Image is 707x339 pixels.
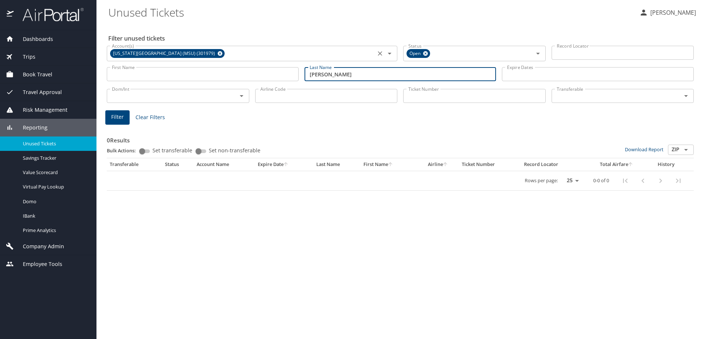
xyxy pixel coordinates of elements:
span: Savings Tracker [23,155,88,162]
div: Transferable [110,161,159,168]
select: rows per page [561,175,581,186]
button: sort [388,162,393,167]
span: Employee Tools [14,260,62,268]
span: Set non-transferable [209,148,260,153]
th: History [648,158,685,171]
span: Domo [23,198,88,205]
span: Virtual Pay Lookup [23,183,88,190]
th: First Name [360,158,418,171]
span: Dashboards [14,35,53,43]
button: Open [236,91,247,101]
button: Open [384,48,395,59]
th: Ticket Number [459,158,521,171]
span: Risk Management [14,106,67,114]
h2: Filter unused tickets [108,32,695,44]
a: Download Report [625,146,664,153]
button: Open [681,145,691,155]
span: Filter [111,113,124,122]
button: sort [284,162,289,167]
th: Last Name [313,158,360,171]
th: Account Name [194,158,255,171]
p: Rows per page: [525,178,558,183]
span: Company Admin [14,242,64,250]
th: Record Locator [521,158,585,171]
button: sort [443,162,448,167]
button: Open [681,91,691,101]
span: Reporting [14,124,48,132]
img: icon-airportal.png [7,7,14,22]
p: [PERSON_NAME] [648,8,696,17]
button: [PERSON_NAME] [636,6,699,19]
button: Open [533,48,543,59]
span: Clear Filters [136,113,165,122]
span: [US_STATE][GEOGRAPHIC_DATA] (MSU) (301979) [110,50,219,58]
img: airportal-logo.png [14,7,84,22]
span: Value Scorecard [23,169,88,176]
button: Clear [375,48,385,59]
span: Set transferable [152,148,192,153]
h1: Unused Tickets [108,1,633,24]
button: sort [628,162,633,167]
h3: 0 Results [107,132,694,145]
span: Book Travel [14,70,52,79]
span: IBank [23,212,88,219]
div: Open [407,49,430,58]
th: Airline [417,158,459,171]
p: 0-0 of 0 [593,178,609,183]
th: Status [162,158,194,171]
table: custom pagination table [107,158,694,191]
button: Clear Filters [133,111,168,124]
th: Total Airfare [585,158,648,171]
p: Bulk Actions: [107,147,142,154]
span: Travel Approval [14,88,62,96]
span: Trips [14,53,35,61]
span: Unused Tickets [23,140,88,147]
div: [US_STATE][GEOGRAPHIC_DATA] (MSU) (301979) [110,49,225,58]
span: Prime Analytics [23,227,88,234]
span: Open [407,50,425,58]
th: Expire Date [255,158,313,171]
button: Filter [105,110,130,125]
